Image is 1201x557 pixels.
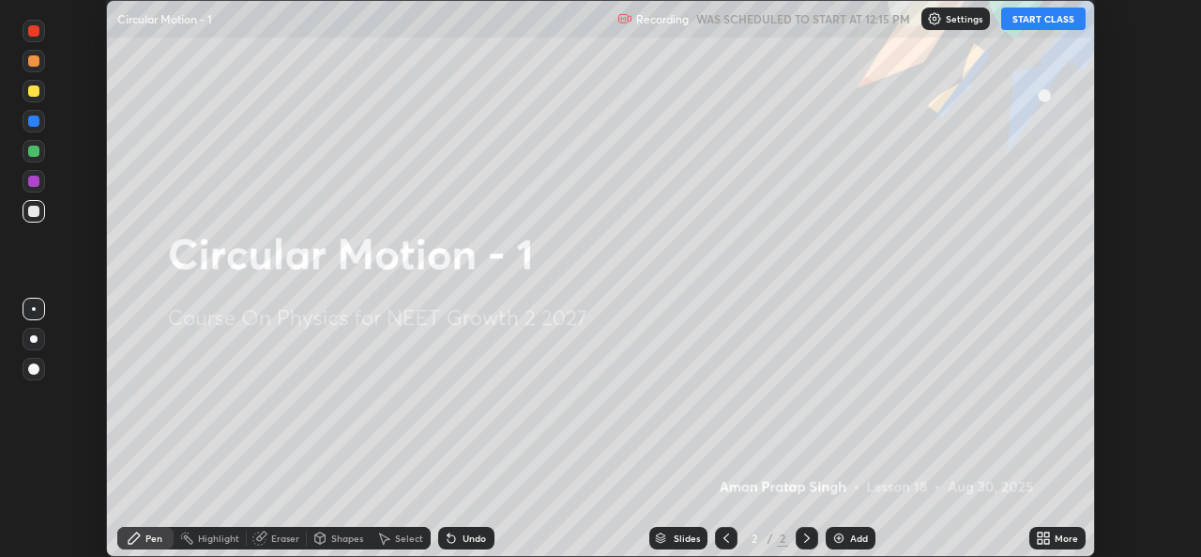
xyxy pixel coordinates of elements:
p: Recording [636,12,689,26]
p: Settings [946,14,982,23]
img: add-slide-button [831,531,846,546]
button: START CLASS [1001,8,1086,30]
p: Circular Motion - 1 [117,11,212,26]
div: / [768,533,773,544]
div: Slides [674,534,700,543]
div: Undo [463,534,486,543]
div: Shapes [331,534,363,543]
h5: WAS SCHEDULED TO START AT 12:15 PM [696,10,910,27]
div: Pen [145,534,162,543]
div: Highlight [198,534,239,543]
div: 2 [745,533,764,544]
img: recording.375f2c34.svg [617,11,632,26]
div: 2 [777,530,788,547]
img: class-settings-icons [927,11,942,26]
div: More [1055,534,1078,543]
div: Eraser [271,534,299,543]
div: Select [395,534,423,543]
div: Add [850,534,868,543]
